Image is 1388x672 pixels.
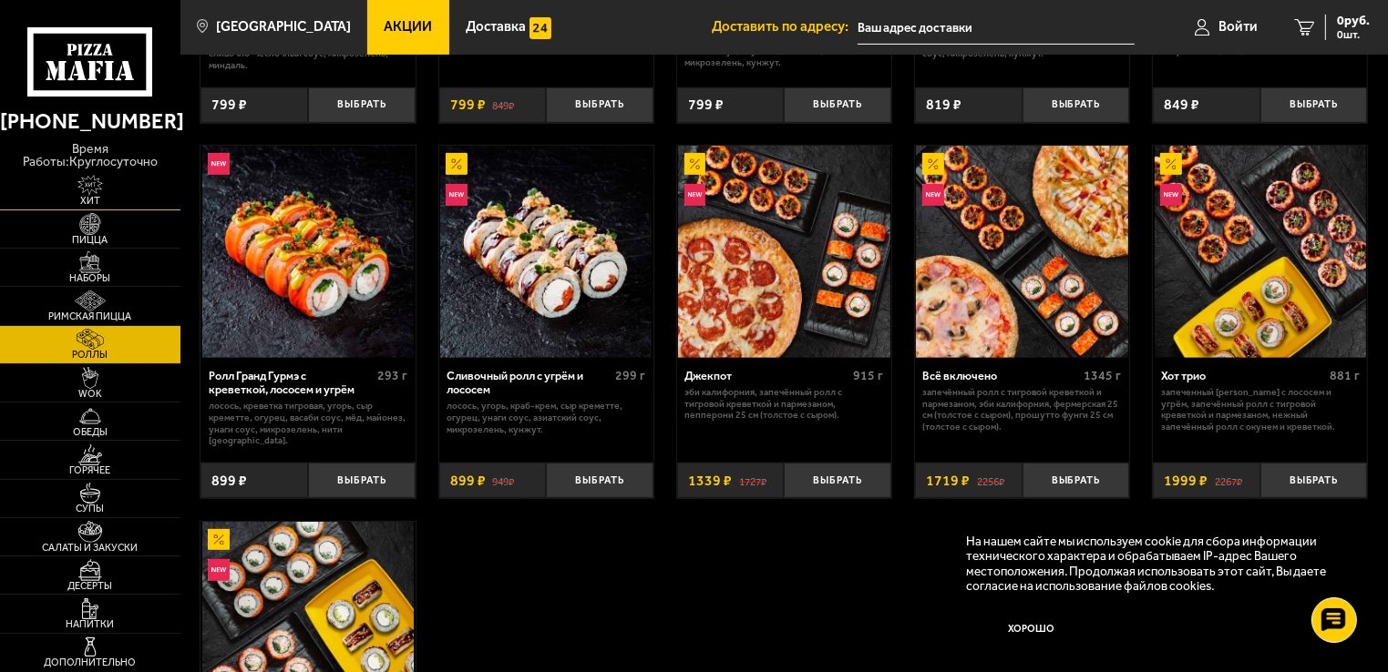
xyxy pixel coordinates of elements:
button: Выбрать [1023,87,1130,123]
span: Войти [1218,20,1258,34]
span: 293 г [377,368,407,383]
img: Всё включено [916,146,1127,357]
a: НовинкаРолл Гранд Гурмэ с креветкой, лососем и угрём [200,146,415,357]
p: лосось, угорь, краб-крем, Сыр креметте, огурец, унаги соус, азиатский соус, микрозелень, кунжут. [447,401,645,435]
span: 0 руб. [1337,15,1370,27]
img: Ролл Гранд Гурмэ с креветкой, лососем и угрём [202,146,414,357]
button: Выбрать [784,463,891,498]
span: Доставка [466,20,526,34]
div: Ролл Гранд Гурмэ с креветкой, лососем и угрём [209,369,373,396]
span: 1339 ₽ [688,473,732,488]
span: 799 ₽ [688,97,724,112]
s: 2256 ₽ [977,473,1004,488]
p: Запечённый ролл с тигровой креветкой и пармезаном, Эби Калифорния, Фермерская 25 см (толстое с сы... [923,387,1122,433]
img: Сливочный ролл с угрём и лососем [440,146,652,357]
span: Доставить по адресу: [712,20,858,34]
button: Выбрать [308,87,416,123]
span: 799 ₽ [450,97,486,112]
img: Хот трио [1155,146,1366,357]
span: 881 г [1330,368,1360,383]
span: 915 г [853,368,883,383]
span: 1719 ₽ [926,473,970,488]
span: 0 шт. [1337,29,1370,40]
img: Акционный [922,153,944,175]
button: Выбрать [546,87,653,123]
img: Акционный [208,529,230,551]
a: АкционныйНовинкаХот трио [1153,146,1367,357]
span: 819 ₽ [926,97,961,112]
a: АкционныйНовинкаСливочный ролл с угрём и лососем [439,146,653,357]
span: 799 ₽ [211,97,247,112]
span: 299 г [615,368,645,383]
p: Запеченный [PERSON_NAME] с лососем и угрём, Запечённый ролл с тигровой креветкой и пармезаном, Не... [1161,387,1360,433]
s: 1727 ₽ [739,473,766,488]
img: 15daf4d41897b9f0e9f617042186c801.svg [529,17,551,39]
p: На нашем сайте мы используем cookie для сбора информации технического характера и обрабатываем IP... [967,534,1343,594]
a: АкционныйНовинкаДжекпот [677,146,891,357]
span: 849 ₽ [1164,97,1199,112]
img: Акционный [446,153,468,175]
img: Акционный [1160,153,1182,175]
button: Выбрать [308,463,416,498]
button: Выбрать [546,463,653,498]
span: 899 ₽ [211,473,247,488]
img: Новинка [208,559,230,581]
p: Эби Калифорния, Запечённый ролл с тигровой креветкой и пармезаном, Пепперони 25 см (толстое с сыр... [684,387,883,422]
s: 2267 ₽ [1215,473,1242,488]
img: Новинка [684,184,706,206]
a: АкционныйНовинкаВсё включено [915,146,1129,357]
span: Акции [385,20,433,34]
span: 1999 ₽ [1164,473,1208,488]
img: Джекпот [678,146,889,357]
span: [GEOGRAPHIC_DATA] [216,20,351,34]
span: 1345 г [1085,368,1122,383]
div: Джекпот [684,369,848,382]
p: лосось, креветка тигровая, угорь, Сыр креметте, огурец, васаби соус, мёд, майонез, унаги соус, ми... [209,401,407,447]
img: Акционный [684,153,706,175]
button: Выбрать [1260,87,1368,123]
div: Хот трио [1161,369,1325,382]
img: Новинка [208,153,230,175]
img: Новинка [1160,184,1182,206]
input: Ваш адрес доставки [858,11,1136,45]
button: Выбрать [1260,463,1368,498]
img: Новинка [446,184,468,206]
div: Всё включено [923,369,1080,382]
span: 899 ₽ [450,473,486,488]
s: 849 ₽ [493,97,515,112]
img: Новинка [922,184,944,206]
div: Сливочный ролл с угрём и лососем [447,369,611,396]
button: Выбрать [1023,463,1130,498]
button: Хорошо [967,607,1097,651]
s: 949 ₽ [493,473,515,488]
button: Выбрать [784,87,891,123]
